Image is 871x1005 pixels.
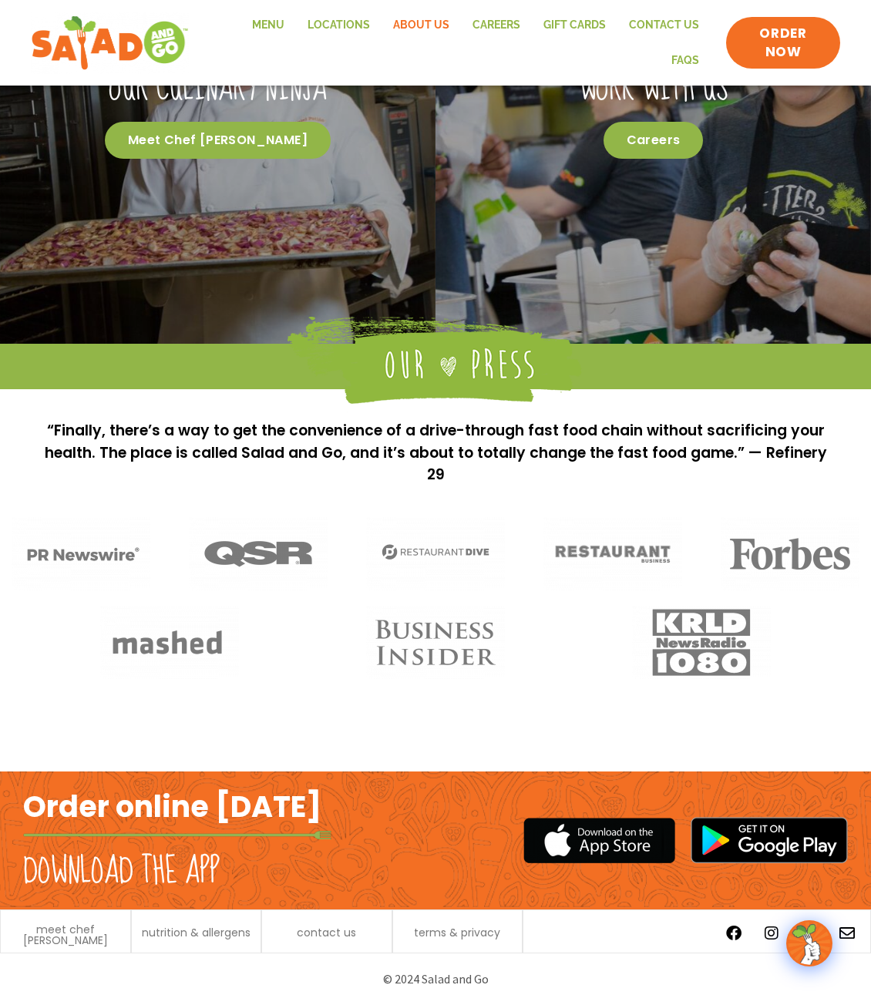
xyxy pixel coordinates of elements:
img: Media_Business Insider [366,606,505,679]
img: google_play [691,817,848,863]
img: fork [23,831,331,839]
img: wpChatIcon [788,922,831,965]
img: Media_Restaurant Business [543,517,682,590]
img: Media_KRLD [632,606,771,679]
span: ORDER NOW [742,25,825,62]
img: Media_PR Newwire [12,517,150,590]
p: “Finally, there’s a way to get the convenience of a drive-through fast food chain without sacrifi... [39,420,832,486]
a: Careers [461,8,532,43]
img: Media_Mashed [100,606,239,679]
span: Careers [604,122,704,159]
a: nutrition & allergens [142,927,251,938]
span: Meet Chef [PERSON_NAME] [105,122,331,159]
h2: Download the app [23,850,220,893]
img: new-SAG-logo-768×292 [31,12,189,74]
p: © 2024 Salad and Go [15,969,856,990]
a: contact us [297,927,356,938]
a: FAQs [660,43,711,79]
a: GIFT CARDS [532,8,617,43]
a: Locations [296,8,382,43]
img: Media_Forbes logo [721,517,859,590]
a: About Us [382,8,461,43]
h2: Work with us [462,67,844,110]
a: Contact Us [617,8,711,43]
h2: Our culinary ninja [27,67,409,110]
a: Menu [240,8,296,43]
a: terms & privacy [414,927,500,938]
img: appstore [523,815,675,866]
a: ORDER NOW [726,17,840,69]
a: meet chef [PERSON_NAME] [8,924,123,946]
h2: Order online [DATE] [23,788,321,825]
img: Media_QSR logo [189,517,328,590]
nav: Menu [204,8,711,78]
img: Media_Restaurant Dive [366,517,505,590]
